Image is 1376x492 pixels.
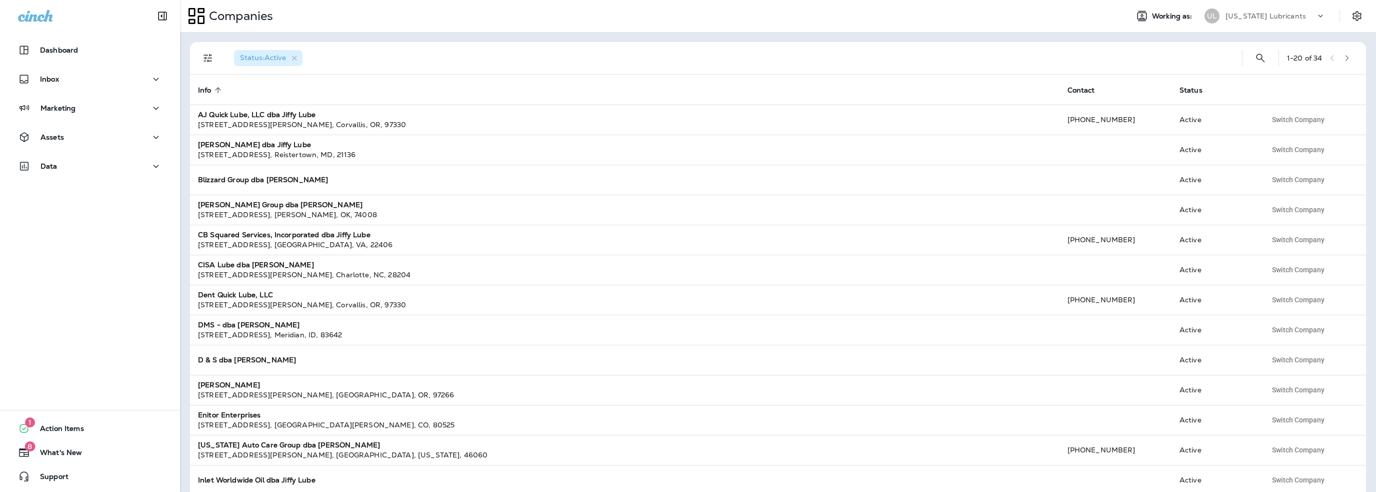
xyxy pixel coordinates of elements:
td: Active [1171,165,1258,195]
span: 8 [24,441,35,451]
span: Info [198,86,224,95]
button: Search Companies [1250,48,1270,68]
button: Switch Company [1266,172,1330,187]
p: Dashboard [40,46,78,54]
button: Switch Company [1266,142,1330,157]
button: Assets [10,127,170,147]
button: Switch Company [1266,232,1330,247]
span: Status : Active [240,53,286,62]
div: [STREET_ADDRESS][PERSON_NAME] , [GEOGRAPHIC_DATA] , [US_STATE] , 46060 [198,450,1051,460]
button: Collapse Sidebar [148,6,176,26]
td: Active [1171,255,1258,285]
td: Active [1171,405,1258,435]
strong: AJ Quick Lube, LLC dba Jiffy Lube [198,110,316,119]
div: [STREET_ADDRESS][PERSON_NAME] , Charlotte , NC , 28204 [198,270,1051,280]
span: Switch Company [1272,356,1324,363]
td: Active [1171,285,1258,315]
button: Switch Company [1266,412,1330,427]
div: [STREET_ADDRESS][PERSON_NAME] , Corvallis , OR , 97330 [198,300,1051,310]
span: Status [1179,86,1215,95]
strong: CB Squared Services, Incorporated dba Jiffy Lube [198,230,370,239]
button: Switch Company [1266,262,1330,277]
span: Status [1179,86,1202,95]
span: What's New [30,448,82,460]
button: Settings [1348,7,1366,25]
button: Data [10,156,170,176]
span: Switch Company [1272,476,1324,483]
td: Active [1171,135,1258,165]
div: [STREET_ADDRESS] , Reistertown , MD , 21136 [198,150,1051,160]
span: Switch Company [1272,386,1324,393]
strong: D & S dba [PERSON_NAME] [198,355,296,364]
span: Contact [1067,86,1108,95]
p: Inbox [40,75,59,83]
strong: DMS - dba [PERSON_NAME] [198,320,299,329]
button: Switch Company [1266,382,1330,397]
td: Active [1171,105,1258,135]
button: Switch Company [1266,112,1330,127]
div: [STREET_ADDRESS] , [PERSON_NAME] , OK , 74008 [198,210,1051,220]
button: 8What's New [10,442,170,462]
strong: Dent Quick Lube, LLC [198,290,273,299]
p: Assets [40,133,64,141]
div: [STREET_ADDRESS] , [GEOGRAPHIC_DATA] , VA , 22406 [198,240,1051,250]
span: Switch Company [1272,176,1324,183]
td: [PHONE_NUMBER] [1059,435,1171,465]
span: Action Items [30,424,84,436]
strong: [US_STATE] Auto Care Group dba [PERSON_NAME] [198,440,380,449]
strong: [PERSON_NAME] Group dba [PERSON_NAME] [198,200,362,209]
span: Switch Company [1272,326,1324,333]
span: Info [198,86,211,95]
div: 1 - 20 of 34 [1287,54,1322,62]
button: Switch Company [1266,352,1330,367]
td: [PHONE_NUMBER] [1059,105,1171,135]
span: Switch Company [1272,146,1324,153]
button: Switch Company [1266,442,1330,457]
div: UL [1204,9,1219,24]
td: Active [1171,345,1258,375]
button: Marketing [10,98,170,118]
span: Switch Company [1272,446,1324,453]
div: [STREET_ADDRESS] , Meridian , ID , 83642 [198,330,1051,340]
td: Active [1171,225,1258,255]
p: Data [40,162,57,170]
strong: [PERSON_NAME] dba Jiffy Lube [198,140,311,149]
div: [STREET_ADDRESS] , [GEOGRAPHIC_DATA][PERSON_NAME] , CO , 80525 [198,420,1051,430]
button: Inbox [10,69,170,89]
td: Active [1171,375,1258,405]
button: Switch Company [1266,472,1330,487]
td: Active [1171,195,1258,225]
span: Switch Company [1272,206,1324,213]
strong: Enitor Enterprises [198,410,261,419]
strong: CISA Lube dba [PERSON_NAME] [198,260,314,269]
strong: Blizzard Group dba [PERSON_NAME] [198,175,328,184]
span: Contact [1067,86,1095,95]
span: 1 [25,417,35,427]
td: [PHONE_NUMBER] [1059,285,1171,315]
button: Switch Company [1266,202,1330,217]
td: [PHONE_NUMBER] [1059,225,1171,255]
strong: Inlet Worldwide Oil dba Jiffy Lube [198,475,315,484]
td: Active [1171,315,1258,345]
button: Support [10,466,170,486]
strong: [PERSON_NAME] [198,380,260,389]
span: Support [30,472,68,484]
div: [STREET_ADDRESS][PERSON_NAME] , [GEOGRAPHIC_DATA] , OR , 97266 [198,390,1051,400]
span: Switch Company [1272,236,1324,243]
span: Switch Company [1272,416,1324,423]
span: Working as: [1152,12,1194,21]
button: Switch Company [1266,292,1330,307]
button: Switch Company [1266,322,1330,337]
div: [STREET_ADDRESS][PERSON_NAME] , Corvallis , OR , 97330 [198,120,1051,130]
p: Marketing [40,104,75,112]
div: Status:Active [234,50,302,66]
p: [US_STATE] Lubricants [1225,12,1306,20]
button: Filters [198,48,218,68]
button: Dashboard [10,40,170,60]
button: 1Action Items [10,418,170,438]
p: Companies [205,9,273,24]
td: Active [1171,435,1258,465]
span: Switch Company [1272,296,1324,303]
span: Switch Company [1272,116,1324,123]
span: Switch Company [1272,266,1324,273]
